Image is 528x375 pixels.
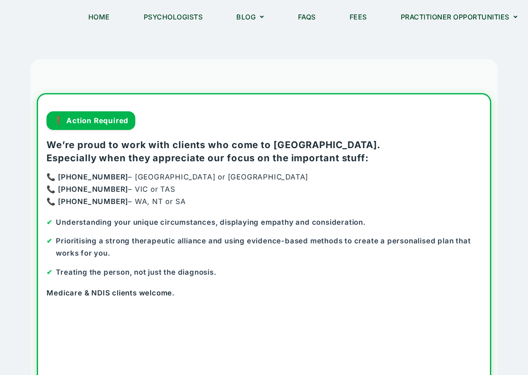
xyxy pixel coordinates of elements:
[47,185,128,193] strong: 📞 [PHONE_NUMBER]
[56,218,365,226] strong: Understanding your unique circumstances, displaying empathy and consideration.
[47,138,481,165] h3: We’re proud to work with clients who come to [GEOGRAPHIC_DATA]. Especially when they appreciate o...
[287,7,326,27] a: FAQs
[47,197,128,206] strong: 📞 [PHONE_NUMBER]
[56,268,216,276] strong: Treating the person, not just the diagnosis.
[133,7,213,27] a: Psychologists
[56,237,471,257] strong: Prioritising a strong therapeutic alliance and using evidence-based methods to create a personali...
[47,111,135,130] div: Action Required
[47,289,175,297] strong: Medicare & NDIS clients welcome.
[47,173,128,181] strong: 📞 [PHONE_NUMBER]
[78,7,120,27] a: Home
[47,171,481,208] p: – [GEOGRAPHIC_DATA] or [GEOGRAPHIC_DATA] – VIC or TAS – WA, NT or SA
[226,7,275,27] a: Blog
[339,7,378,27] a: Fees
